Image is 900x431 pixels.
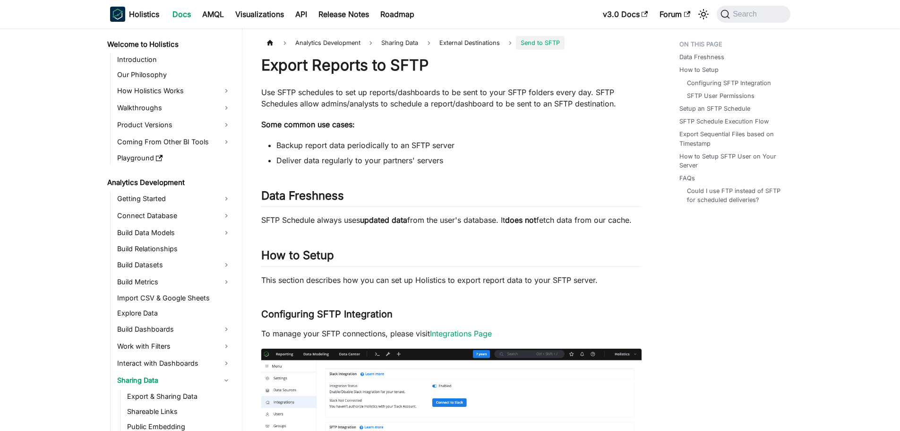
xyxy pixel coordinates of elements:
[291,36,365,50] span: Analytics Development
[114,356,234,371] a: Interact with Dashboards
[276,155,642,166] li: Deliver data regularly to your partners' servers
[124,390,234,403] a: Export & Sharing Data
[276,140,642,151] li: Backup report data periodically to an SFTP server
[439,39,500,46] span: External Destinations
[114,274,234,290] a: Build Metrics
[687,91,754,100] a: SFTP User Permissions
[654,7,696,22] a: Forum
[377,36,423,50] span: Sharing Data
[516,36,565,50] span: Send to SFTP
[114,151,234,165] a: Playground
[114,225,234,240] a: Build Data Models
[261,87,642,109] p: Use SFTP schedules to set up reports/dashboards to be sent to your SFTP folders every day. SFTP S...
[261,248,642,266] h2: How to Setup
[717,6,790,23] button: Search (Command+K)
[687,79,771,88] a: Configuring SFTP Integration
[110,7,159,22] a: HolisticsHolisticsHolistics
[261,328,642,339] p: To manage your SFTP connections, please visit
[104,176,234,189] a: Analytics Development
[290,7,313,22] a: API
[129,9,159,20] b: Holistics
[114,68,234,81] a: Our Philosophy
[114,242,234,255] a: Build Relationships
[679,65,719,74] a: How to Setup
[114,373,234,388] a: Sharing Data
[114,208,234,223] a: Connect Database
[679,130,785,148] a: Export Sequential Files based on Timestamp
[687,186,781,204] a: Could I use FTP instead of SFTP for scheduled deliveries?
[114,83,234,98] a: How Holistics Works
[679,53,724,62] a: Data Freshness
[197,7,230,22] a: AMQL
[124,405,234,418] a: Shareable Links
[261,56,642,75] h1: Export Reports to SFTP
[597,7,654,22] a: v3.0 Docs
[114,191,234,206] a: Getting Started
[360,215,407,225] strong: updated data
[679,152,785,170] a: How to Setup SFTP User on Your Server
[167,7,197,22] a: Docs
[230,7,290,22] a: Visualizations
[261,36,279,50] a: Home page
[435,36,505,50] a: External Destinations
[114,322,234,337] a: Build Dashboards
[114,134,234,150] a: Coming From Other BI Tools
[313,7,375,22] a: Release Notes
[114,100,234,115] a: Walkthroughs
[114,117,234,132] a: Product Versions
[696,7,711,22] button: Switch between dark and light mode (currently system mode)
[104,38,234,51] a: Welcome to Holistics
[114,53,234,66] a: Introduction
[261,36,642,50] nav: Breadcrumbs
[430,329,492,338] a: Integrations Page
[261,120,355,129] strong: Some common use cases:
[114,339,234,354] a: Work with Filters
[679,174,695,183] a: FAQs
[505,215,536,225] strong: does not
[375,7,420,22] a: Roadmap
[114,307,234,320] a: Explore Data
[679,117,769,126] a: SFTP Schedule Execution Flow
[261,189,642,207] h2: Data Freshness
[261,308,642,320] h3: Configuring SFTP Integration
[110,7,125,22] img: Holistics
[261,274,642,286] p: This section describes how you can set up Holistics to export report data to your SFTP server.
[114,291,234,305] a: Import CSV & Google Sheets
[261,214,642,226] p: SFTP Schedule always uses from the user's database. It fetch data from our cache.
[679,104,750,113] a: Setup an SFTP Schedule
[114,257,234,273] a: Build Datasets
[730,10,763,18] span: Search
[101,28,242,431] nav: Docs sidebar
